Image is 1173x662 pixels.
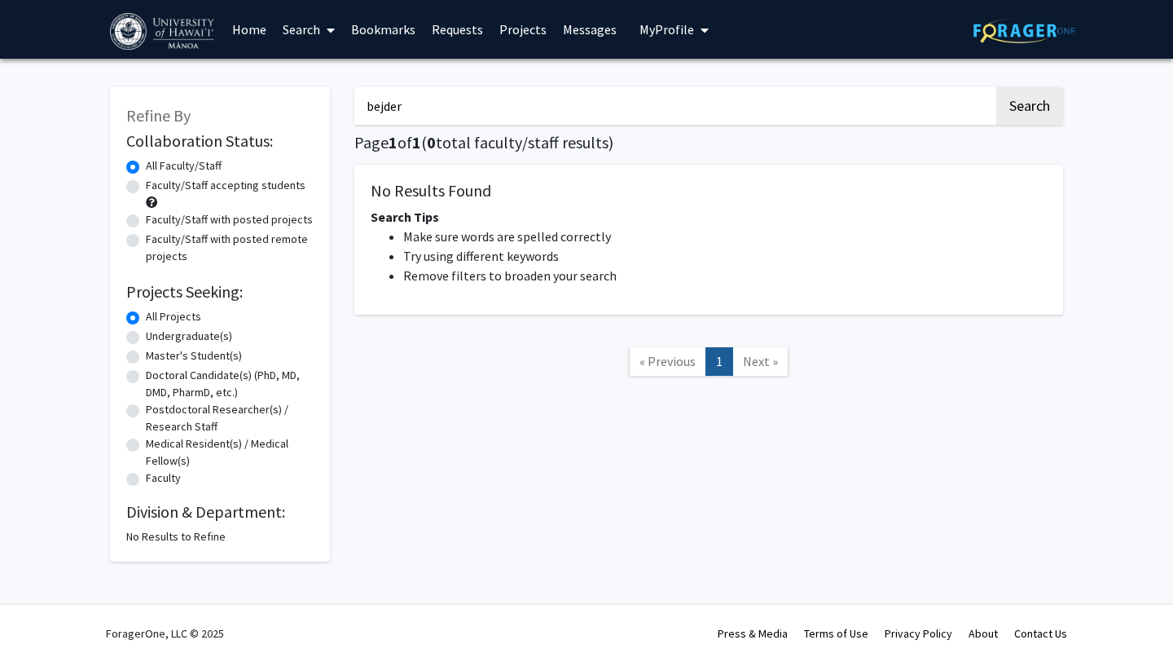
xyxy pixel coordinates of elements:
a: Terms of Use [804,626,868,641]
label: Medical Resident(s) / Medical Fellow(s) [146,435,314,470]
span: My Profile [639,21,694,38]
li: Try using different keywords [403,246,1047,266]
span: Search Tips [371,209,439,225]
a: Privacy Policy [885,626,952,641]
label: Undergraduate(s) [146,328,232,345]
div: No Results to Refine [126,528,314,545]
label: Faculty [146,470,181,487]
h2: Projects Seeking: [126,282,314,302]
label: Doctoral Candidate(s) (PhD, MD, DMD, PharmD, etc.) [146,367,314,401]
a: Contact Us [1014,626,1067,641]
li: Make sure words are spelled correctly [403,227,1047,246]
a: Previous Page [629,347,706,376]
a: About [969,626,998,641]
h5: No Results Found [371,181,1047,201]
a: Projects [491,1,555,58]
label: Faculty/Staff with posted remote projects [146,231,314,265]
nav: Page navigation [354,331,1063,397]
span: 1 [389,132,398,152]
span: Refine By [126,105,191,126]
label: Faculty/Staff accepting students [146,177,305,194]
span: « Previous [639,353,696,369]
a: Next Page [732,347,789,376]
a: Messages [555,1,625,58]
label: All Projects [146,308,201,325]
img: ForagerOne Logo [973,18,1075,43]
a: 1 [705,347,733,376]
img: University of Hawaiʻi at Mānoa Logo [110,13,217,50]
h2: Collaboration Status: [126,131,314,151]
a: Requests [424,1,491,58]
label: Postdoctoral Researcher(s) / Research Staff [146,401,314,435]
input: Search Keywords [354,87,994,125]
a: Press & Media [718,626,788,641]
a: Home [224,1,275,58]
button: Search [996,87,1063,125]
li: Remove filters to broaden your search [403,266,1047,285]
label: Faculty/Staff with posted projects [146,211,313,228]
div: ForagerOne, LLC © 2025 [106,605,224,662]
span: 0 [427,132,436,152]
a: Bookmarks [343,1,424,58]
label: Master's Student(s) [146,347,242,364]
label: All Faculty/Staff [146,157,222,174]
a: Search [275,1,343,58]
iframe: Chat [12,589,69,650]
span: 1 [412,132,421,152]
h2: Division & Department: [126,502,314,522]
h1: Page of ( total faculty/staff results) [354,133,1063,152]
span: Next » [743,353,778,369]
